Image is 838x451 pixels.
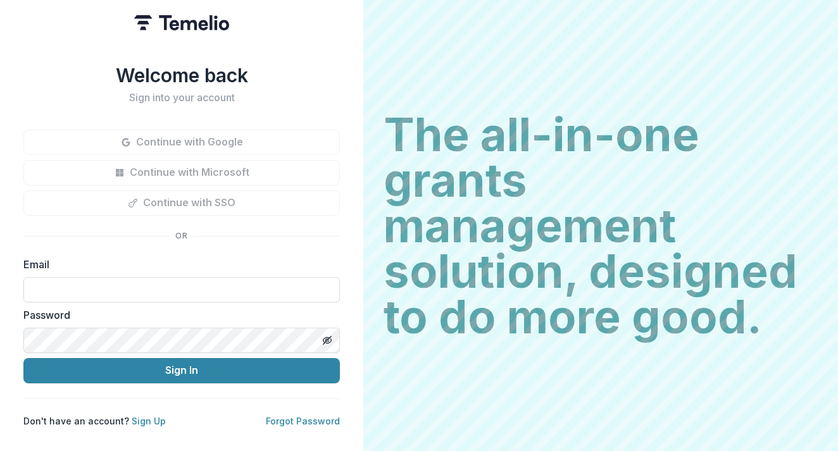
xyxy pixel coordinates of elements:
[317,330,337,350] button: Toggle password visibility
[23,92,340,104] h2: Sign into your account
[23,64,340,87] h1: Welcome back
[23,160,340,185] button: Continue with Microsoft
[266,416,340,426] a: Forgot Password
[23,130,340,155] button: Continue with Google
[23,414,166,428] p: Don't have an account?
[132,416,166,426] a: Sign Up
[23,190,340,216] button: Continue with SSO
[23,358,340,383] button: Sign In
[23,307,332,323] label: Password
[23,257,332,272] label: Email
[134,15,229,30] img: Temelio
